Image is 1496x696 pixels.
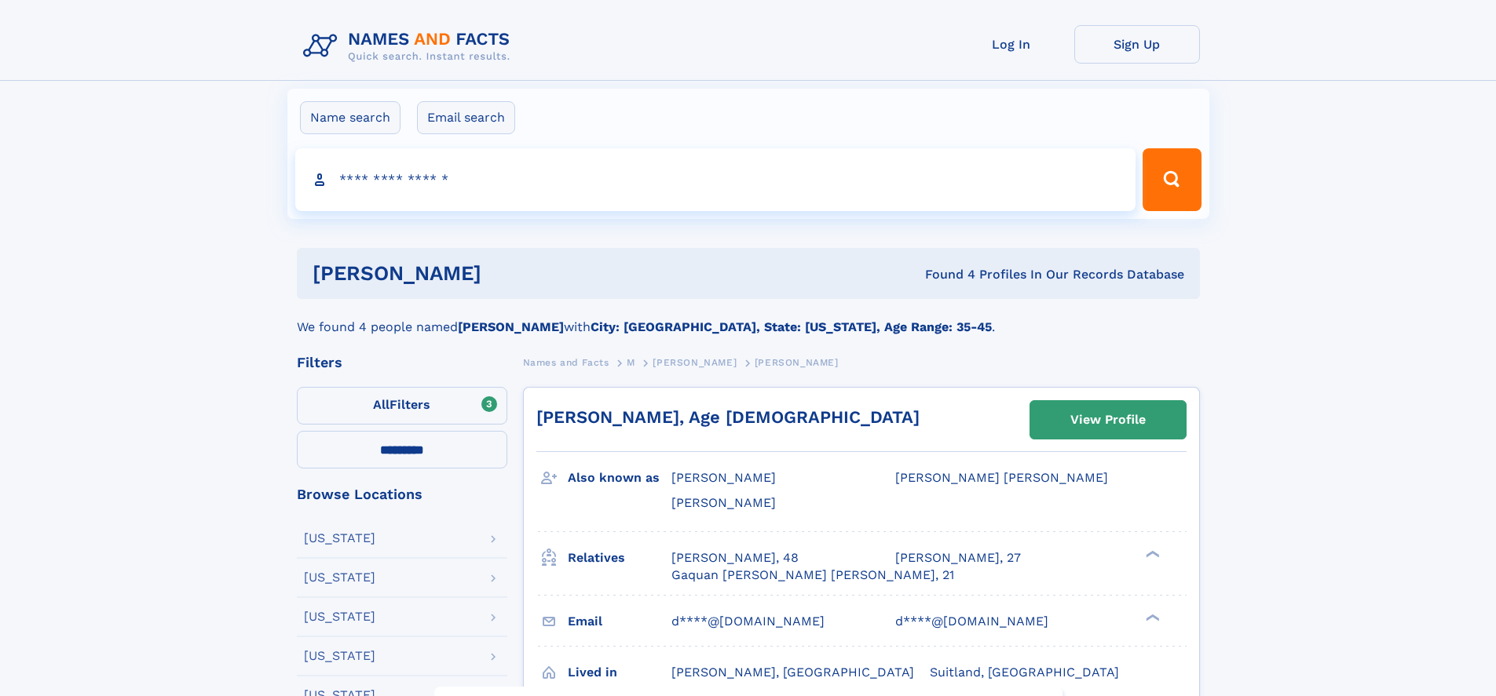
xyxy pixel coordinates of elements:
[895,549,1021,567] a: [PERSON_NAME], 27
[653,357,737,368] span: [PERSON_NAME]
[1030,401,1186,439] a: View Profile
[300,101,401,134] label: Name search
[304,532,375,545] div: [US_STATE]
[304,610,375,623] div: [US_STATE]
[1143,148,1201,211] button: Search Button
[304,571,375,584] div: [US_STATE]
[671,495,776,510] span: [PERSON_NAME]
[627,352,635,372] a: M
[627,357,635,368] span: M
[949,25,1074,64] a: Log In
[568,608,671,635] h3: Email
[417,101,515,134] label: Email search
[297,355,507,370] div: Filters
[1074,25,1200,64] a: Sign Up
[671,665,914,680] span: [PERSON_NAME], [GEOGRAPHIC_DATA]
[568,545,671,571] h3: Relatives
[304,650,375,662] div: [US_STATE]
[297,487,507,501] div: Browse Locations
[671,567,954,584] a: Gaquan [PERSON_NAME] [PERSON_NAME], 21
[523,352,609,372] a: Names and Facts
[671,549,799,567] a: [PERSON_NAME], 48
[895,470,1108,485] span: [PERSON_NAME] [PERSON_NAME]
[1142,548,1161,559] div: ❯
[297,299,1200,337] div: We found 4 people named with .
[568,659,671,686] h3: Lived in
[591,319,992,334] b: City: [GEOGRAPHIC_DATA], State: [US_STATE], Age Range: 35-45
[297,25,523,67] img: Logo Names and Facts
[703,266,1184,283] div: Found 4 Profiles In Our Records Database
[1070,402,1146,438] div: View Profile
[295,148,1136,211] input: search input
[930,665,1119,680] span: Suitland, [GEOGRAPHIC_DATA]
[373,397,390,412] span: All
[313,264,704,283] h1: [PERSON_NAME]
[568,465,671,491] h3: Also known as
[1142,612,1161,622] div: ❯
[458,319,564,334] b: [PERSON_NAME]
[671,470,776,485] span: [PERSON_NAME]
[755,357,839,368] span: [PERSON_NAME]
[653,352,737,372] a: [PERSON_NAME]
[536,407,920,427] a: [PERSON_NAME], Age [DEMOGRAPHIC_DATA]
[297,387,507,425] label: Filters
